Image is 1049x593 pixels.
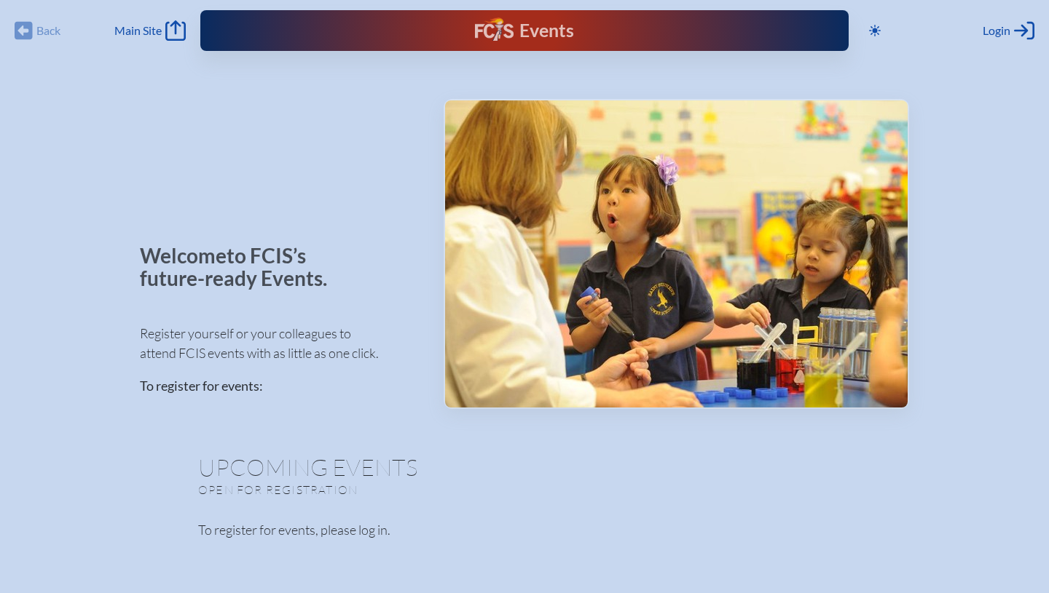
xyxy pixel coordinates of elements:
[983,23,1010,38] span: Login
[198,520,851,540] p: To register for events, please log in.
[198,455,851,479] h1: Upcoming Events
[445,100,908,407] img: Events
[386,17,664,44] div: FCIS Events — Future ready
[140,324,420,363] p: Register yourself or your colleagues to attend FCIS events with as little as one click.
[140,244,344,290] p: Welcome to FCIS’s future-ready Events.
[114,23,162,38] span: Main Site
[114,20,186,41] a: Main Site
[198,482,583,497] p: Open for registration
[140,376,420,396] p: To register for events:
